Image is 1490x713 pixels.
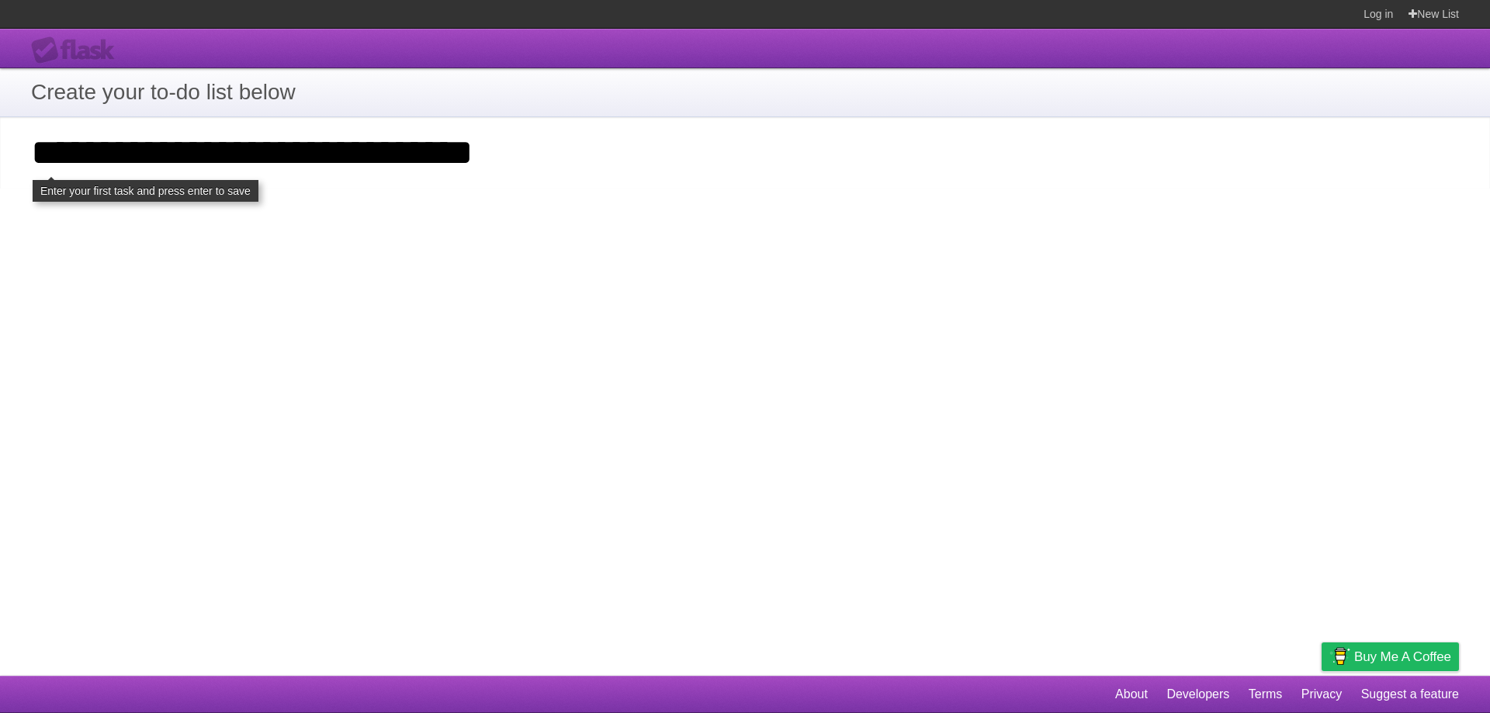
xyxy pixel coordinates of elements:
h1: Create your to-do list below [31,76,1459,109]
a: Terms [1249,680,1283,709]
a: Developers [1166,680,1229,709]
a: Privacy [1301,680,1342,709]
a: Suggest a feature [1361,680,1459,709]
span: Buy me a coffee [1354,643,1451,670]
a: About [1115,680,1148,709]
img: Buy me a coffee [1329,643,1350,670]
a: Buy me a coffee [1322,642,1459,671]
div: Flask [31,36,124,64]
